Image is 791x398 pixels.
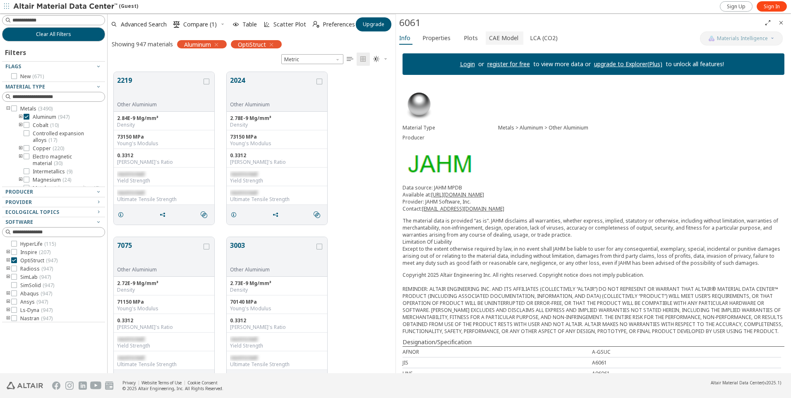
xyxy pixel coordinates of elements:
[173,21,180,28] i: 
[281,54,343,64] div: Unit System
[5,218,33,225] span: Software
[363,21,384,28] span: Upgrade
[117,305,211,312] div: Young's Modulus
[357,53,370,66] button: Tile View
[281,54,343,64] span: Metric
[20,105,53,112] span: Metals
[13,2,119,11] img: Altair Material Data Center
[230,240,315,266] button: 3003
[5,249,11,256] i: toogle group
[356,17,391,31] button: Upgrade
[33,114,70,120] span: Aluminum
[5,199,32,206] span: Provider
[156,372,173,388] button: Share
[5,315,11,322] i: toogle group
[230,280,324,287] div: 2.73E-9 Mg/mm³
[32,73,44,80] span: ( 671 )
[347,56,353,62] i: 
[20,249,50,256] span: Inspire
[5,299,11,305] i: toogle group
[5,290,11,297] i: toogle group
[310,372,327,388] button: Similar search
[117,152,211,159] div: 0.3312
[5,209,59,216] span: Ecological Topics
[764,3,780,10] span: Sign In
[20,241,56,247] span: HyperLife
[230,101,315,108] div: Other Aluminium
[33,122,59,129] span: Cobalt
[62,176,71,183] span: ( 24 )
[230,177,324,184] div: Yield Strength
[403,348,592,355] div: AFNOR
[117,101,202,108] div: Other Aluminium
[708,35,715,42] img: AI Copilot
[230,354,257,361] span: restricted
[273,22,306,27] span: Scatter Plot
[33,130,102,144] span: Controlled expansion alloys
[117,134,211,140] div: 73150 MPa
[20,299,48,305] span: Ansys
[117,324,211,331] div: [PERSON_NAME]'s Ratio
[230,122,324,128] div: Density
[117,159,211,165] div: [PERSON_NAME]'s Ratio
[230,317,324,324] div: 0.3312
[33,145,64,152] span: Copper
[41,307,53,314] span: ( 947 )
[67,168,72,175] span: ( 9 )
[310,206,327,223] button: Similar search
[711,380,763,386] span: Altair Material Data Center
[230,170,257,177] span: restricted
[717,35,768,42] span: Materials Intelligence
[117,177,211,184] div: Yield Strength
[268,372,286,388] button: Share
[117,280,211,287] div: 2.72E-9 Mg/mm³
[489,31,518,45] span: CAE Model
[156,206,173,223] button: Share
[403,217,784,266] p: The material data is provided “as is“. JAHM disclaims all warranties, whether express, implied, s...
[18,153,24,167] i: toogle group
[230,361,324,368] div: Ultimate Tensile Strength
[39,249,50,256] span: ( 207 )
[117,196,211,203] div: Ultimate Tensile Strength
[44,240,56,247] span: ( 115 )
[46,257,58,264] span: ( 947 )
[58,113,70,120] span: ( 947 )
[187,380,218,386] a: Cookie Consent
[464,31,478,45] span: Plots
[36,298,48,305] span: ( 947 )
[727,3,745,10] span: Sign Up
[117,115,211,122] div: 2.84E-9 Mg/mm³
[2,82,105,92] button: Material Type
[592,359,781,366] div: A6061
[530,60,594,68] p: to view more data or
[230,287,324,293] div: Density
[403,149,475,177] img: Logo - Provider
[403,370,592,377] div: UNS
[18,122,24,129] i: toogle group
[117,336,144,343] span: restricted
[403,125,498,131] div: Material Type
[403,338,784,346] div: Designation/Specification
[2,217,105,227] button: Software
[18,177,24,183] i: toogle group
[498,125,784,131] div: Metals > Aluminum > Other Aluminium
[230,134,324,140] div: 73150 MPa
[5,83,45,90] span: Material Type
[399,31,410,45] span: Info
[20,73,44,80] span: New
[117,299,211,305] div: 71150 MPa
[313,21,319,28] i: 
[373,56,380,62] i: 
[38,105,53,112] span: ( 3490 )
[183,22,217,27] span: Compare (1)
[122,380,136,386] a: Privacy
[592,370,781,377] div: A96061
[112,40,173,48] div: Showing 947 materials
[230,152,324,159] div: 0.3312
[117,189,144,196] span: restricted
[227,206,244,223] button: Details
[36,31,71,38] span: Clear All Filters
[117,317,211,324] div: 0.3312
[5,274,11,281] i: toogle group
[230,140,324,147] div: Young's Modulus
